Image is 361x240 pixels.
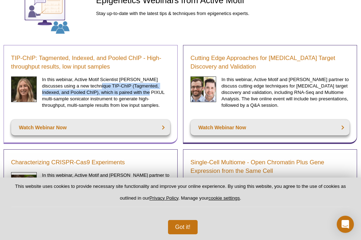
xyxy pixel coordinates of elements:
[168,220,198,234] button: Got it!
[337,216,354,233] div: Open Intercom Messenger
[42,76,170,109] p: In this webinar, Active Motif Scientist [PERSON_NAME] discusses using a new technique TIP-ChIP (T...
[190,158,350,175] a: Single-Cell Multiome - Open Chromatin Plus Gene Expression from the Same Cell
[11,183,350,207] p: This website uses cookies to provide necessary site functionality and improve your online experie...
[190,76,216,102] img: Cancer Discovery Webinar
[11,76,37,102] img: Sarah Traynor headshot
[11,158,125,167] a: Characterizing CRISPR-Cas9 Experiments
[96,10,357,17] p: Stay up-to-date with the latest tips & techniques from epigenetics experts.
[11,54,170,71] a: TIP-ChIP: Tagmented, Indexed, and Pooled ChIP - High-throughput results, low input samples
[11,172,37,198] img: CRISPR Webinar
[222,76,350,109] p: In this webinar, Active Motif and [PERSON_NAME] partner to discuss cutting edge techniques for [M...
[42,172,170,198] p: In this webinar, Active Motif and [PERSON_NAME] partner to discuss emerging methods for the chara...
[190,54,350,71] a: Cutting Edge Approaches for [MEDICAL_DATA] Target Discovery and Validation
[190,120,350,135] a: Watch Webinar Now
[208,195,240,201] button: cookie settings
[149,195,178,201] a: Privacy Policy
[11,120,170,135] a: Watch Webinar Now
